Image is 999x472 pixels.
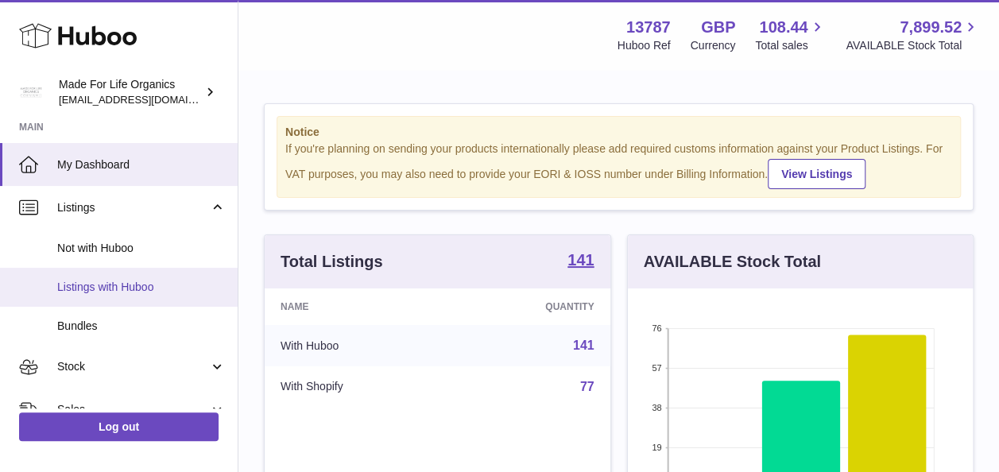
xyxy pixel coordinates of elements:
[652,323,661,333] text: 76
[567,252,594,271] a: 141
[573,339,594,352] a: 141
[57,280,226,295] span: Listings with Huboo
[265,288,451,325] th: Name
[57,319,226,334] span: Bundles
[59,77,202,107] div: Made For Life Organics
[652,403,661,412] text: 38
[701,17,735,38] strong: GBP
[59,93,234,106] span: [EMAIL_ADDRESS][DOMAIN_NAME]
[846,17,980,53] a: 7,899.52 AVAILABLE Stock Total
[57,402,209,417] span: Sales
[19,80,43,104] img: internalAdmin-13787@internal.huboo.com
[846,38,980,53] span: AVAILABLE Stock Total
[580,380,594,393] a: 77
[755,17,826,53] a: 108.44 Total sales
[265,366,451,408] td: With Shopify
[768,159,865,189] a: View Listings
[57,241,226,256] span: Not with Huboo
[285,125,952,140] strong: Notice
[19,412,219,441] a: Log out
[755,38,826,53] span: Total sales
[691,38,736,53] div: Currency
[567,252,594,268] strong: 141
[626,17,671,38] strong: 13787
[652,443,661,452] text: 19
[451,288,610,325] th: Quantity
[644,251,821,273] h3: AVAILABLE Stock Total
[57,157,226,172] span: My Dashboard
[265,325,451,366] td: With Huboo
[759,17,807,38] span: 108.44
[285,141,952,189] div: If you're planning on sending your products internationally please add required customs informati...
[57,200,209,215] span: Listings
[900,17,962,38] span: 7,899.52
[57,359,209,374] span: Stock
[652,363,661,373] text: 57
[618,38,671,53] div: Huboo Ref
[281,251,383,273] h3: Total Listings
